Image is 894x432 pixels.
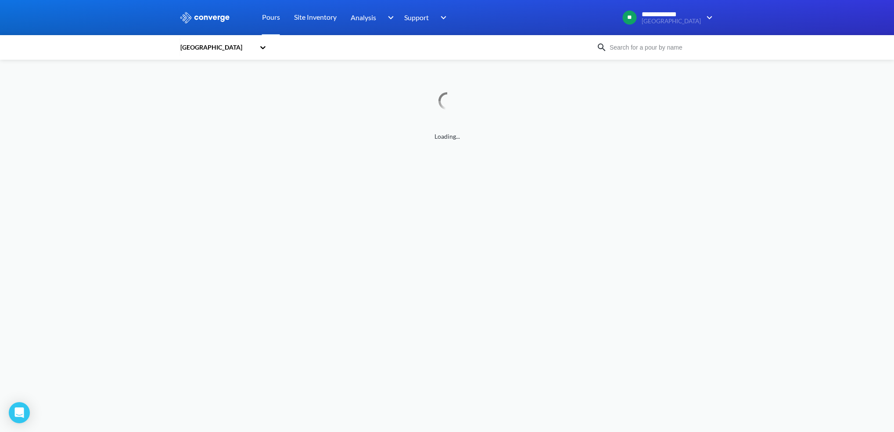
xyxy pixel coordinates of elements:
[435,12,449,23] img: downArrow.svg
[382,12,396,23] img: downArrow.svg
[607,43,713,52] input: Search for a pour by name
[404,12,429,23] span: Support
[180,132,715,141] span: Loading...
[701,12,715,23] img: downArrow.svg
[180,12,230,23] img: logo_ewhite.svg
[351,12,376,23] span: Analysis
[642,18,701,25] span: [GEOGRAPHIC_DATA]
[9,402,30,423] div: Open Intercom Messenger
[596,42,607,53] img: icon-search.svg
[180,43,255,52] div: [GEOGRAPHIC_DATA]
